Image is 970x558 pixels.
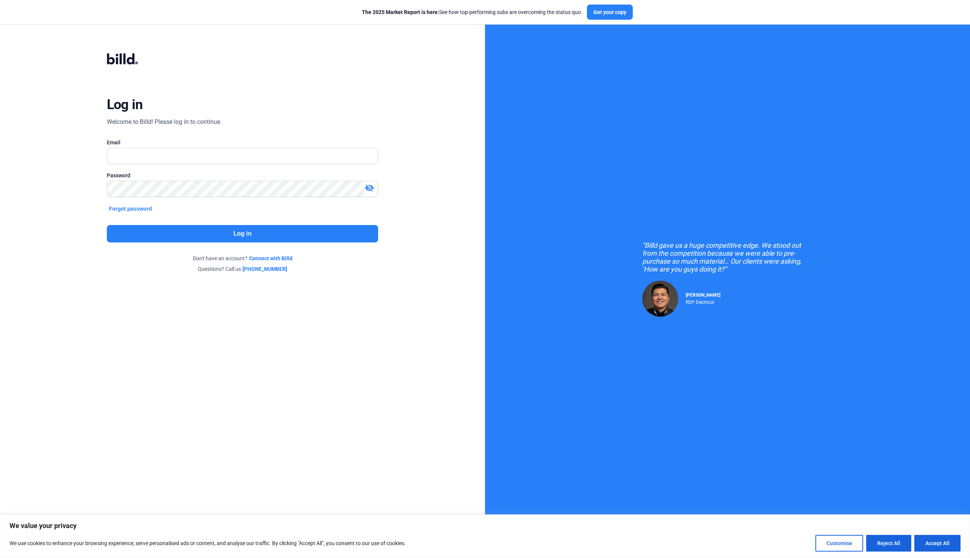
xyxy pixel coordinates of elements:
img: Raul Pacheco [642,281,678,317]
mat-icon: visibility_off [365,183,374,192]
div: Welcome to Billd! Please log in to continue. [107,117,222,127]
button: Accept All [914,535,961,552]
button: Reject All [866,535,911,552]
div: Password [107,172,379,179]
div: See how top-performing subs are overcoming the status quo. [362,8,582,16]
a: Connect with Billd [249,255,293,262]
button: Log in [107,225,379,242]
p: We use cookies to enhance your browsing experience, serve personalised ads or content, and analys... [9,539,406,548]
p: We value your privacy [9,521,961,530]
div: Don't have an account? [107,255,379,262]
div: Log in [107,96,143,113]
span: The 2025 Market Report is here: [362,9,439,15]
button: Forgot password [107,205,155,213]
button: Get your copy [587,5,633,20]
div: "Billd gave us a huge competitive edge. We stood out from the competition because we were able to... [642,241,813,273]
div: Email [107,139,379,146]
div: RDP Electrical [686,298,720,305]
a: [PHONE_NUMBER] [242,265,287,273]
button: Customise [815,535,863,552]
div: Questions? Call us [107,265,379,273]
span: [PERSON_NAME] [686,292,720,298]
